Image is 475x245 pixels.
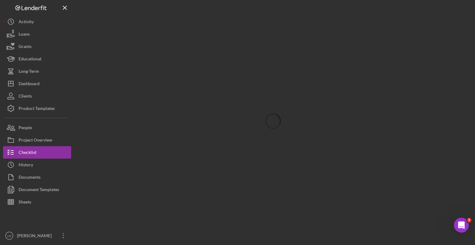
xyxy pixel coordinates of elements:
button: Document Templates [3,183,71,196]
div: History [19,159,33,173]
button: History [3,159,71,171]
button: Dashboard [3,77,71,90]
button: Clients [3,90,71,102]
button: Long-Term [3,65,71,77]
button: Product Templates [3,102,71,115]
div: Activity [19,15,34,29]
div: Dashboard [19,77,40,91]
div: Product Templates [19,102,55,116]
div: Document Templates [19,183,59,197]
div: Grants [19,40,32,54]
button: Loans [3,28,71,40]
button: Sheets [3,196,71,208]
div: People [19,121,32,135]
div: Clients [19,90,32,104]
button: Project Overview [3,134,71,146]
button: Activity [3,15,71,28]
button: Checklist [3,146,71,159]
button: LW[PERSON_NAME] [3,230,71,242]
div: Project Overview [19,134,52,148]
button: Grants [3,40,71,53]
iframe: Intercom live chat [454,218,469,233]
text: LW [7,234,12,238]
span: 3 [467,218,472,223]
div: Checklist [19,146,36,160]
button: People [3,121,71,134]
button: Documents [3,171,71,183]
div: Educational [19,53,41,67]
div: Long-Term [19,65,39,79]
div: Loans [19,28,30,42]
div: Sheets [19,196,31,210]
div: [PERSON_NAME] [15,230,56,243]
button: Educational [3,53,71,65]
div: Documents [19,171,41,185]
